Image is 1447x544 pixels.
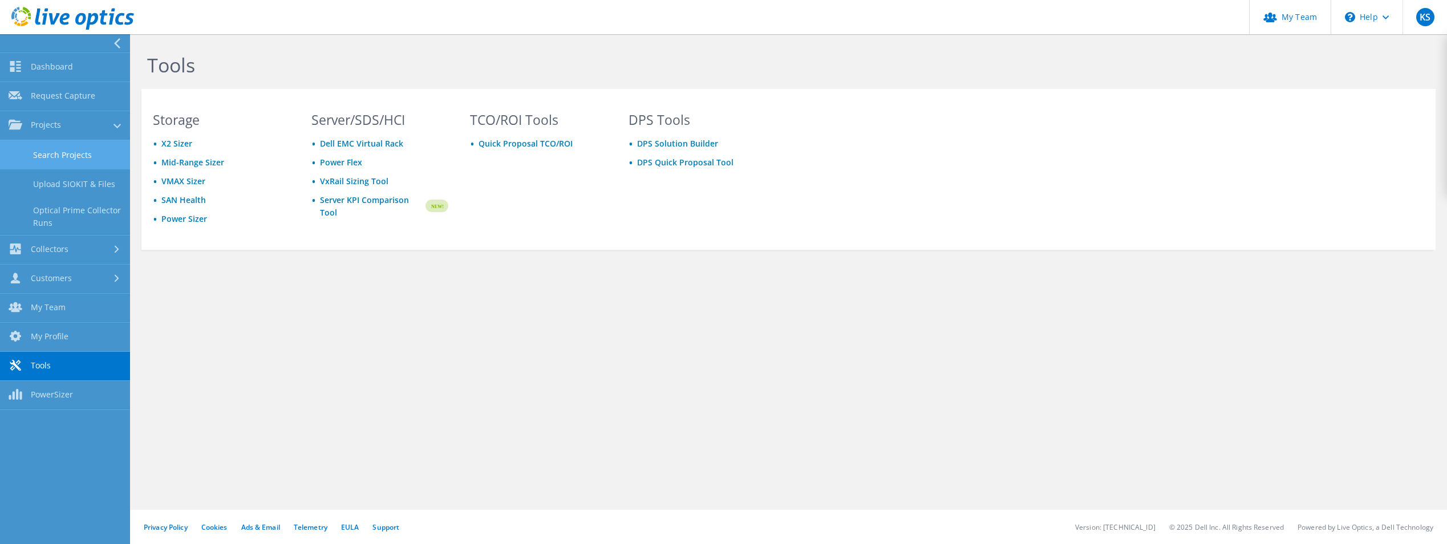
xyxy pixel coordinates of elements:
a: Support [372,522,399,532]
a: Server KPI Comparison Tool [320,194,424,219]
li: Version: [TECHNICAL_ID] [1075,522,1156,532]
svg: \n [1345,12,1355,22]
li: Powered by Live Optics, a Dell Technology [1298,522,1433,532]
h3: Server/SDS/HCI [311,113,448,126]
a: X2 Sizer [161,138,192,149]
a: Power Flex [320,157,362,168]
a: Telemetry [294,522,327,532]
h3: TCO/ROI Tools [470,113,607,126]
a: Mid-Range Sizer [161,157,224,168]
a: VxRail Sizing Tool [320,176,388,186]
a: SAN Health [161,194,206,205]
img: new-badge.svg [424,193,448,220]
a: Ads & Email [241,522,280,532]
h1: Tools [147,53,917,77]
span: KS [1416,8,1434,26]
a: EULA [341,522,359,532]
a: DPS Solution Builder [637,138,718,149]
a: DPS Quick Proposal Tool [637,157,733,168]
a: Privacy Policy [144,522,188,532]
a: Quick Proposal TCO/ROI [479,138,573,149]
li: © 2025 Dell Inc. All Rights Reserved [1169,522,1284,532]
a: Power Sizer [161,213,207,224]
a: VMAX Sizer [161,176,205,186]
a: Cookies [201,522,228,532]
h3: DPS Tools [629,113,765,126]
h3: Storage [153,113,290,126]
a: Dell EMC Virtual Rack [320,138,403,149]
